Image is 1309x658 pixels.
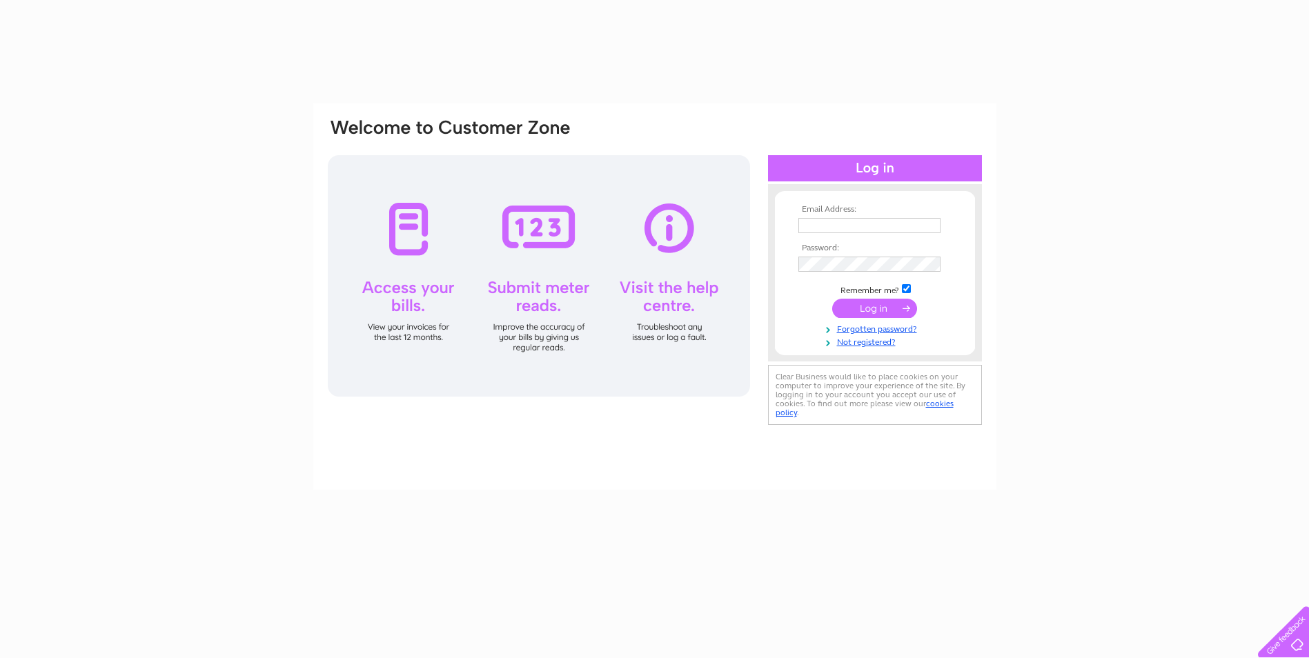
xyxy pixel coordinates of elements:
[776,399,954,417] a: cookies policy
[795,282,955,296] td: Remember me?
[832,299,917,318] input: Submit
[798,321,955,335] a: Forgotten password?
[795,205,955,215] th: Email Address:
[768,365,982,425] div: Clear Business would like to place cookies on your computer to improve your experience of the sit...
[798,335,955,348] a: Not registered?
[795,243,955,253] th: Password:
